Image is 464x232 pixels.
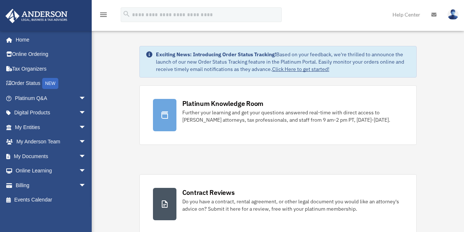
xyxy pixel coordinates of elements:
a: Digital Productsarrow_drop_down [5,106,97,120]
div: Contract Reviews [182,188,235,197]
strong: Exciting News: Introducing Order Status Tracking! [156,51,276,58]
a: Platinum Q&Aarrow_drop_down [5,91,97,106]
a: Online Ordering [5,47,97,62]
a: menu [99,13,108,19]
span: arrow_drop_down [79,164,94,179]
div: Do you have a contract, rental agreement, or other legal document you would like an attorney's ad... [182,198,403,213]
a: Platinum Knowledge Room Further your learning and get your questions answered real-time with dire... [139,85,417,145]
a: Click Here to get started! [272,66,329,72]
a: Events Calendar [5,193,97,207]
a: My Anderson Teamarrow_drop_down [5,135,97,149]
a: Billingarrow_drop_down [5,178,97,193]
img: Anderson Advisors Platinum Portal [3,9,70,23]
a: My Documentsarrow_drop_down [5,149,97,164]
i: menu [99,10,108,19]
span: arrow_drop_down [79,135,94,150]
span: arrow_drop_down [79,91,94,106]
img: User Pic [447,9,458,20]
a: Order StatusNEW [5,76,97,91]
a: My Entitiesarrow_drop_down [5,120,97,135]
a: Home [5,32,94,47]
i: search [123,10,131,18]
span: arrow_drop_down [79,149,94,164]
span: arrow_drop_down [79,178,94,193]
div: Platinum Knowledge Room [182,99,264,108]
div: Based on your feedback, we're thrilled to announce the launch of our new Order Status Tracking fe... [156,51,410,73]
a: Tax Organizers [5,61,97,76]
div: Further your learning and get your questions answered real-time with direct access to [PERSON_NAM... [182,109,403,124]
a: Online Learningarrow_drop_down [5,164,97,178]
span: arrow_drop_down [79,106,94,121]
div: NEW [42,78,58,89]
span: arrow_drop_down [79,120,94,135]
